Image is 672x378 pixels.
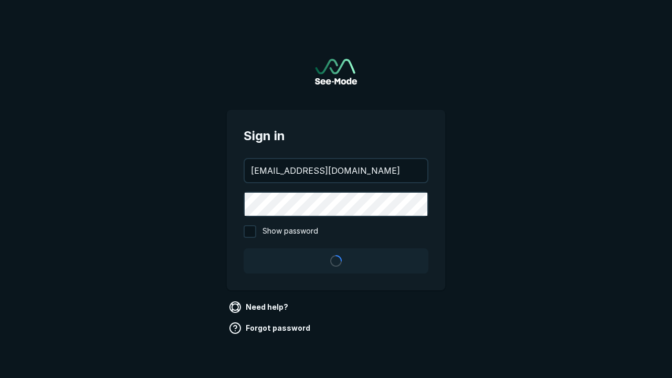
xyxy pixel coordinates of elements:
img: See-Mode Logo [315,59,357,85]
a: Need help? [227,299,292,316]
input: your@email.com [245,159,427,182]
span: Sign in [244,127,428,145]
span: Show password [262,225,318,238]
a: Forgot password [227,320,314,337]
a: Go to sign in [315,59,357,85]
